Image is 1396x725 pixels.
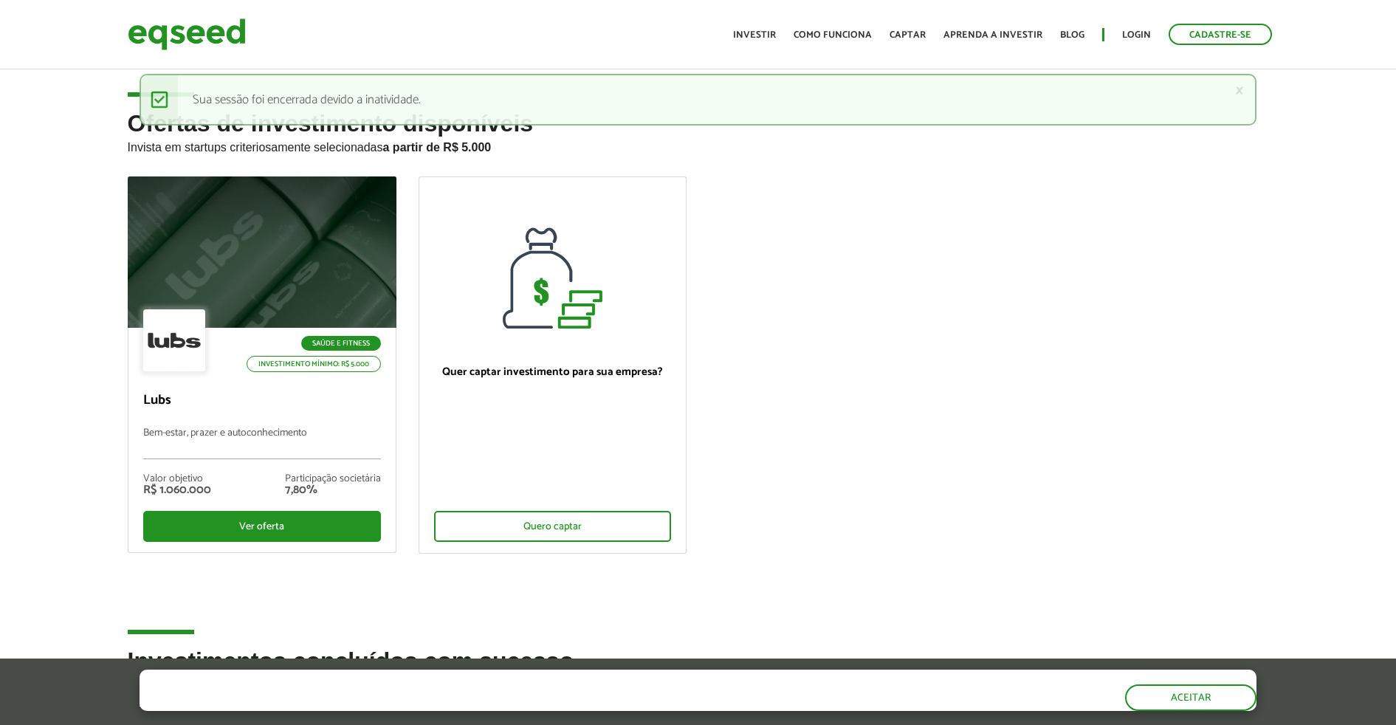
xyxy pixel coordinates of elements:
p: Bem-estar, prazer e autoconhecimento [143,427,381,459]
a: Como funciona [794,30,872,40]
a: Cadastre-se [1169,24,1272,45]
a: Quer captar investimento para sua empresa? Quero captar [419,176,687,554]
a: × [1235,83,1244,98]
a: Investir [733,30,776,40]
button: Aceitar [1125,684,1256,711]
a: Captar [890,30,926,40]
a: Blog [1060,30,1084,40]
div: Participação societária [285,474,381,484]
h2: Investimentos concluídos com sucesso [128,648,1269,696]
img: EqSeed [128,15,246,54]
div: R$ 1.060.000 [143,484,211,496]
a: Login [1122,30,1151,40]
div: 7,80% [285,484,381,496]
h5: O site da EqSeed utiliza cookies para melhorar sua navegação. [140,670,674,693]
p: Saúde e Fitness [301,336,381,351]
div: Sua sessão foi encerrada devido a inatividade. [140,74,1256,126]
strong: a partir de R$ 5.000 [383,141,492,154]
a: Aprenda a investir [943,30,1042,40]
div: Valor objetivo [143,474,211,484]
p: Ao clicar em "aceitar", você aceita nossa . [140,696,674,710]
div: Quero captar [434,511,672,542]
p: Invista em startups criteriosamente selecionadas [128,137,1269,154]
p: Lubs [143,393,381,409]
div: Ver oferta [143,511,381,542]
a: política de privacidade e de cookies [334,698,505,710]
a: Saúde e Fitness Investimento mínimo: R$ 5.000 Lubs Bem-estar, prazer e autoconhecimento Valor obj... [128,176,396,553]
p: Investimento mínimo: R$ 5.000 [247,356,381,372]
p: Quer captar investimento para sua empresa? [434,365,672,379]
h2: Ofertas de investimento disponíveis [128,111,1269,176]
